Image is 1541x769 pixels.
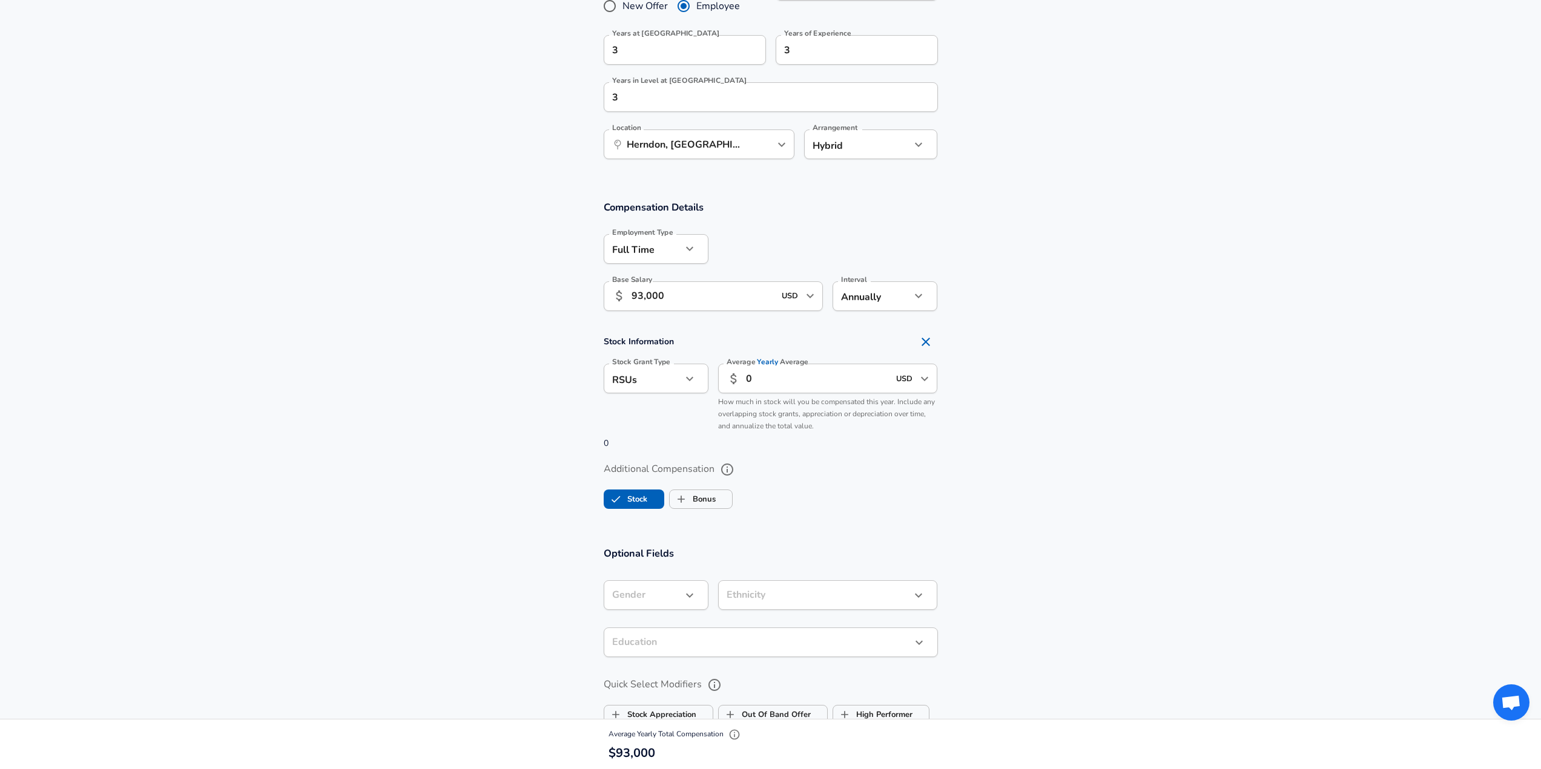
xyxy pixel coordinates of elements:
[604,364,682,393] div: RSUs
[746,364,889,393] input: 40,000
[784,30,851,37] label: Years of Experience
[757,357,778,367] span: Yearly
[669,489,733,509] button: BonusBonus
[813,124,857,131] label: Arrangement
[604,675,938,695] label: Quick Select Modifiers
[604,82,911,112] input: 1
[833,705,929,724] button: High PerformerHigh Performer
[612,358,670,365] label: Stock Grant Type
[609,729,744,739] span: Average Yearly Total Compensation
[1493,684,1529,721] div: Open chat
[604,234,682,264] div: Full Time
[804,129,893,159] div: Hybrid
[776,35,911,65] input: 7
[604,459,938,480] label: Additional Compensation
[833,281,911,311] div: Annually
[719,703,811,726] label: Out Of Band Offer
[604,703,627,726] span: Stock Appreciation
[612,30,719,37] label: Years at [GEOGRAPHIC_DATA]
[893,369,917,388] input: USD
[833,703,856,726] span: High Performer
[719,703,742,726] span: Out Of Band Offer
[670,488,716,511] label: Bonus
[727,358,808,365] label: Average Average
[612,77,747,84] label: Years in Level at [GEOGRAPHIC_DATA]
[773,136,790,153] button: Open
[833,703,912,726] label: High Performer
[718,705,828,724] button: Out Of Band OfferOut Of Band Offer
[717,459,738,480] button: help
[916,370,933,387] button: Open
[718,397,935,431] span: How much in stock will you be compensated this year. Include any overlapping stock grants, apprec...
[841,276,867,283] label: Interval
[612,229,673,236] label: Employment Type
[670,488,693,511] span: Bonus
[914,330,938,354] button: Remove Section
[612,276,652,283] label: Base Salary
[604,705,713,724] button: Stock AppreciationStock Appreciation
[778,287,802,306] input: USD
[589,330,952,450] div: 0
[802,287,819,304] button: Open
[632,281,775,311] input: 100,000
[725,725,744,744] button: Explain Total Compensation
[604,703,696,726] label: Stock Appreciation
[604,488,647,511] label: Stock
[604,546,938,560] h3: Optional Fields
[604,200,938,214] h3: Compensation Details
[604,35,739,65] input: 0
[612,124,641,131] label: Location
[604,489,664,509] button: StockStock
[604,330,938,354] h4: Stock Information
[604,488,627,511] span: Stock
[704,675,725,695] button: help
